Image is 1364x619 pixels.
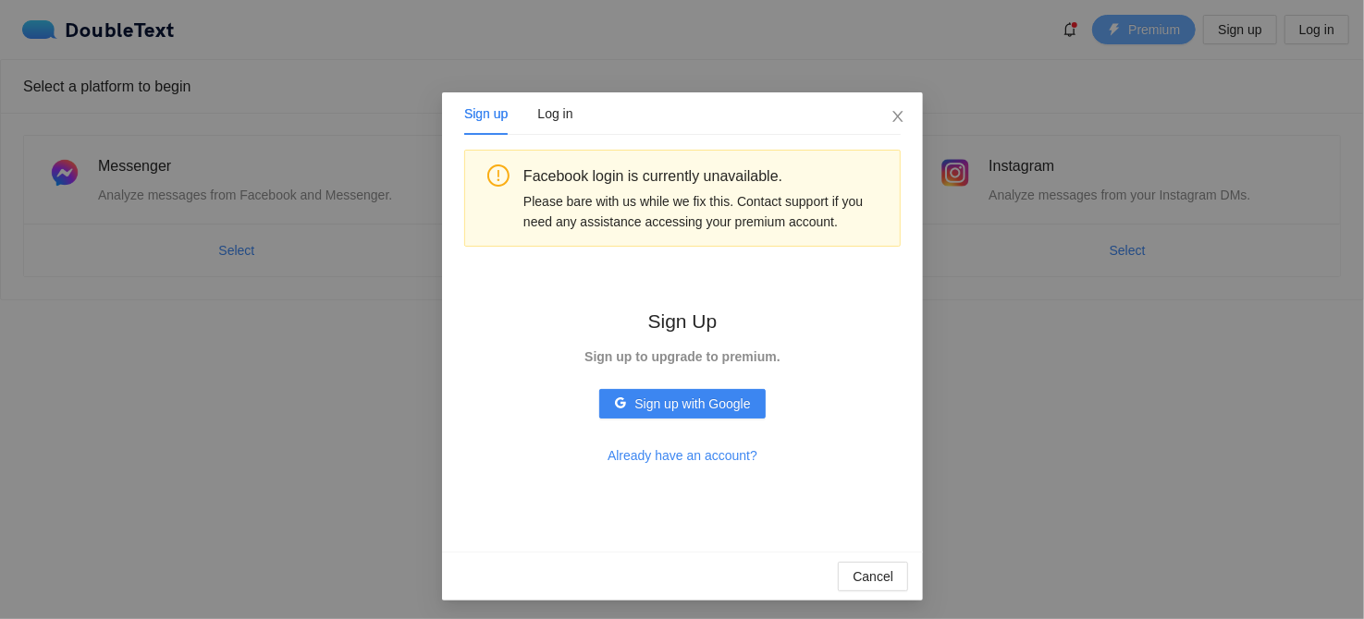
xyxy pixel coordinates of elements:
[608,445,757,466] span: Already have an account?
[464,103,508,124] div: Sign up
[487,164,510,187] span: exclamation-circle
[838,562,908,591] button: Cancel
[599,389,765,419] button: googleSign up with Google
[614,396,627,411] span: google
[853,566,893,587] span: Cancel
[584,306,780,336] h2: Sign Up
[891,109,905,124] span: close
[523,191,886,232] div: Please bare with us while we fix this. Contact support if you need any assistance accessing your ...
[593,441,772,470] button: Already have an account?
[634,394,750,414] span: Sign up with Google
[523,164,886,188] div: Facebook login is currently unavailable.
[584,349,780,364] strong: Sign up to upgrade to premium.
[873,92,923,142] button: Close
[537,103,572,124] div: Log in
